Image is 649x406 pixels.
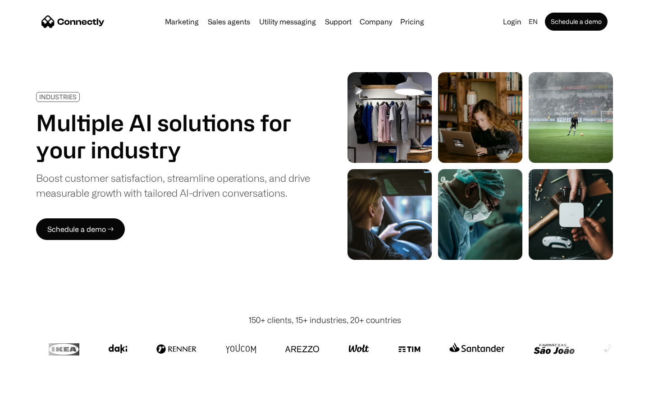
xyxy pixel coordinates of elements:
aside: Language selected: English [9,389,54,403]
a: Sales agents [204,18,254,25]
a: Marketing [161,18,202,25]
ul: Language list [18,390,54,403]
a: Schedule a demo [545,13,608,31]
a: Login [499,15,525,28]
h1: Multiple AI solutions for your industry [36,109,310,163]
a: Support [321,18,355,25]
div: Boost customer satisfaction, streamline operations, and drive measurable growth with tailored AI-... [36,171,310,200]
div: en [529,15,538,28]
div: 150+ clients, 15+ industries, 20+ countries [248,314,401,326]
div: INDUSTRIES [39,93,77,100]
a: Pricing [397,18,428,25]
div: en [525,15,543,28]
a: Schedule a demo → [36,218,125,240]
div: Company [357,15,395,28]
div: Company [360,15,392,28]
a: home [41,15,105,28]
a: Utility messaging [256,18,320,25]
